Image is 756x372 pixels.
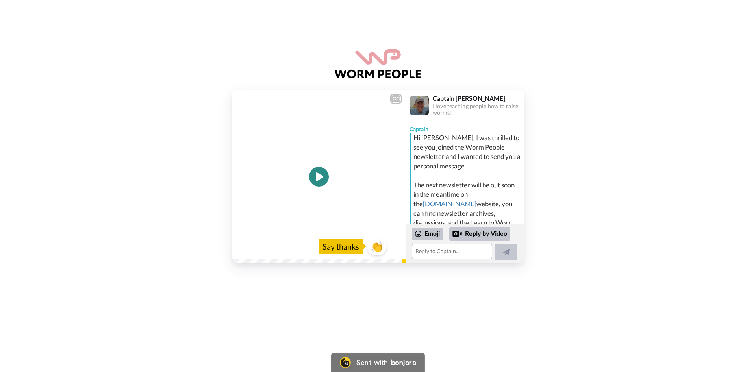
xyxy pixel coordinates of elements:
button: 👏 [367,238,387,255]
div: Captain [406,121,524,133]
span: 0:29 [258,244,271,253]
div: Say thanks [319,239,363,254]
span: / [253,244,256,253]
span: 👏 [367,240,387,253]
div: I love teaching people how to raise worms! [433,103,523,117]
div: Reply by Video [452,229,462,239]
span: 0:00 [238,244,252,253]
img: Profile Image [410,96,429,115]
div: Reply by Video [449,227,510,241]
div: Hi [PERSON_NAME], I was thrilled to see you joined the Worm People newsletter and I wanted to sen... [413,133,522,237]
img: Full screen [391,244,398,252]
a: [DOMAIN_NAME] [423,200,476,208]
div: Emoji [412,228,443,240]
div: Captain [PERSON_NAME] [433,94,523,102]
div: CC [391,95,401,103]
img: logo [335,49,421,78]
